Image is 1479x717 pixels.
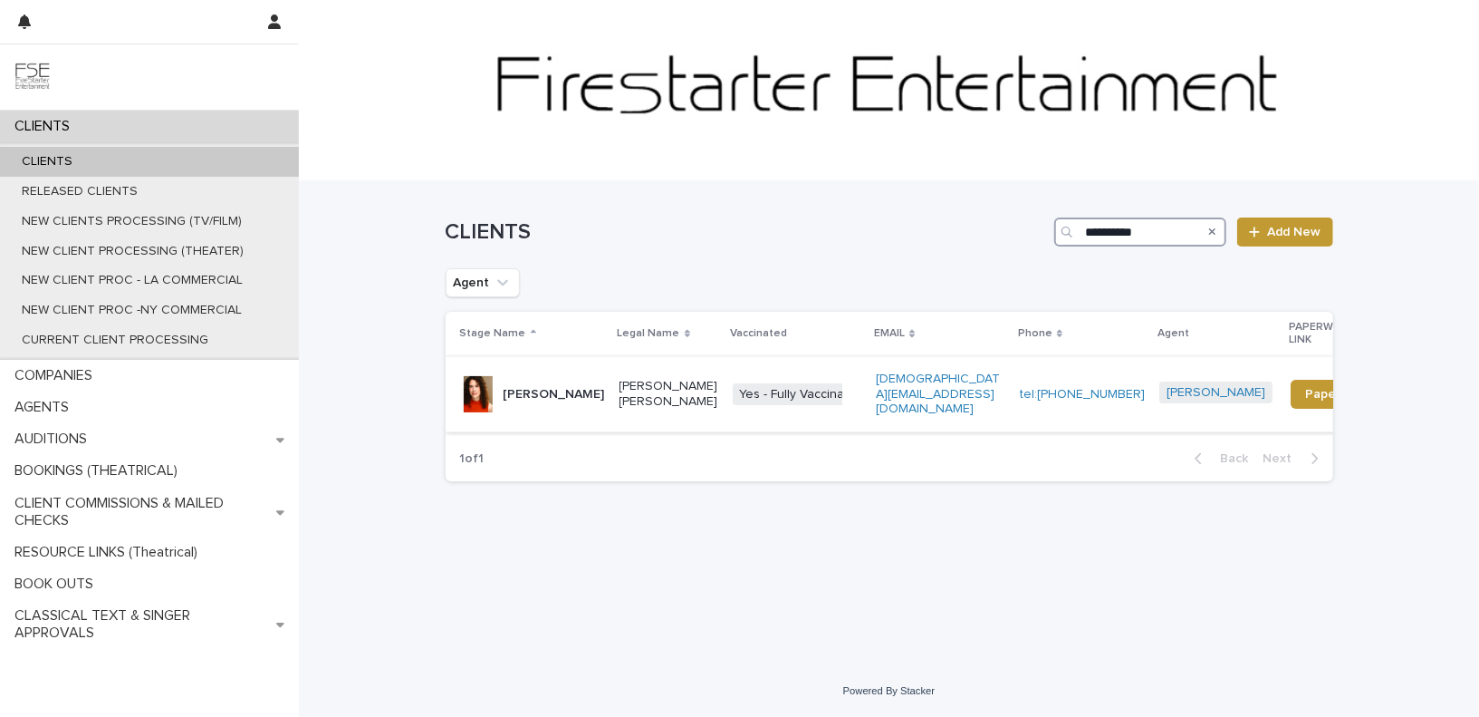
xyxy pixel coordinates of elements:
[7,399,83,416] p: AGENTS
[618,324,680,344] p: Legal Name
[7,462,192,480] p: BOOKINGS (THEATRICAL)
[1054,218,1226,247] input: Search
[7,154,87,170] p: CLIENTS
[843,685,935,696] a: Powered By Stacker
[7,367,107,384] p: COMPANIES
[1263,452,1303,465] span: Next
[446,437,499,481] p: 1 of 1
[14,59,51,95] img: 9JgRvJ3ETPGCJDhvPVA5
[446,268,520,297] button: Agent
[876,373,1000,416] a: [DEMOGRAPHIC_DATA][EMAIL_ADDRESS][DOMAIN_NAME]
[446,219,1048,246] h1: CLIENTS
[874,324,905,344] p: EMAIL
[7,273,257,288] p: NEW CLIENT PROC - LA COMMERCIAL
[1210,452,1249,465] span: Back
[1020,388,1145,401] a: tel:[PHONE_NUMBER]
[7,576,108,593] p: BOOK OUTS
[7,495,276,529] p: CLIENT COMMISSIONS & MAILED CHECKS
[446,356,1414,431] tr: [PERSON_NAME][PERSON_NAME] [PERSON_NAME]Yes - Fully Vaccinated[DEMOGRAPHIC_DATA][EMAIL_ADDRESS][D...
[7,333,223,348] p: CURRENT CLIENT PROCESSING
[1256,451,1333,467] button: Next
[1167,385,1265,401] a: [PERSON_NAME]
[7,184,152,199] p: RELEASED CLIENTS
[619,379,718,410] p: [PERSON_NAME] [PERSON_NAME]
[7,118,84,135] p: CLIENTS
[1157,324,1189,344] p: Agent
[7,607,276,642] p: CLASSICAL TEXT & SINGER APPROVALS
[7,303,256,318] p: NEW CLIENT PROC -NY COMMERCIAL
[7,544,212,561] p: RESOURCE LINKS (Theatrical)
[1018,324,1052,344] p: Phone
[7,244,258,259] p: NEW CLIENT PROCESSING (THEATER)
[7,431,101,448] p: AUDITIONS
[1289,317,1374,351] p: PAPERWORK LINK
[1180,451,1256,467] button: Back
[731,324,788,344] p: Vaccinated
[504,387,605,402] p: [PERSON_NAME]
[7,214,256,229] p: NEW CLIENTS PROCESSING (TV/FILM)
[1268,226,1321,238] span: Add New
[460,324,526,344] p: Stage Name
[1237,218,1332,247] a: Add New
[1305,388,1369,401] span: Paperwork
[1291,380,1384,409] a: Paperwork
[733,383,871,406] span: Yes - Fully Vaccinated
